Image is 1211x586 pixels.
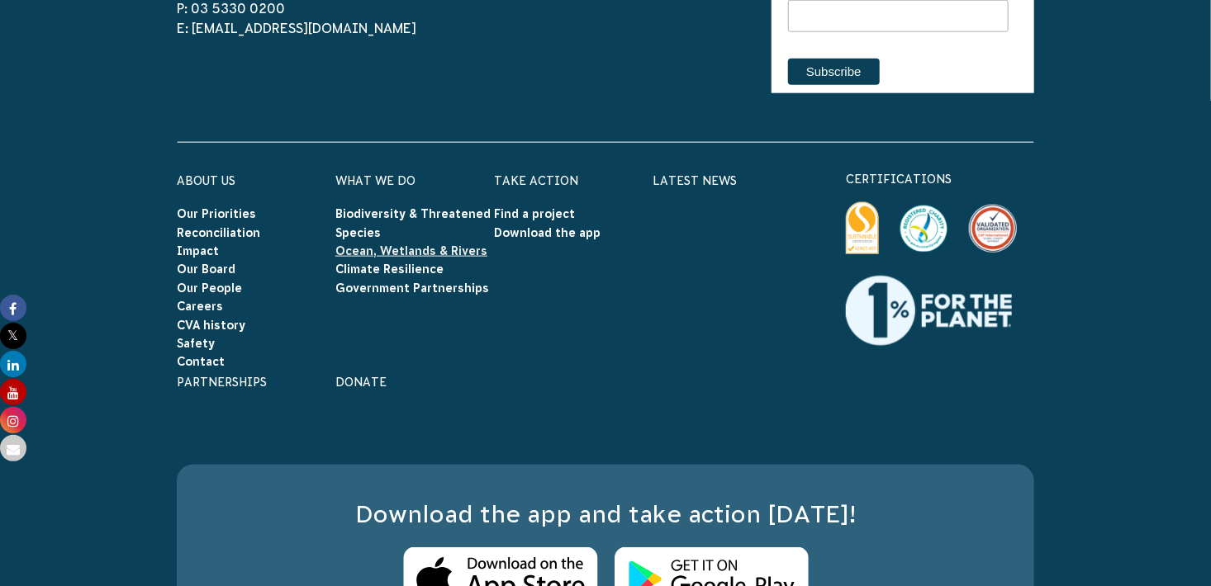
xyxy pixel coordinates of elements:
[335,174,416,187] a: What We Do
[494,226,601,239] a: Download the app
[846,169,1034,189] p: certifications
[494,174,578,187] a: Take Action
[177,337,215,350] a: Safety
[177,226,260,239] a: Reconciliation
[788,59,880,85] input: Subscribe
[335,207,491,239] a: Biodiversity & Threatened Species
[335,376,387,389] a: Donate
[177,1,285,16] a: P: 03 5330 0200
[653,174,737,187] a: Latest News
[335,244,487,258] a: Ocean, Wetlands & Rivers
[177,376,267,389] a: Partnerships
[210,498,1001,532] h3: Download the app and take action [DATE]!
[177,355,225,368] a: Contact
[177,300,223,313] a: Careers
[177,281,242,295] a: Our People
[177,319,245,332] a: CVA history
[335,262,444,276] a: Climate Resilience
[177,207,256,220] a: Our Priorities
[335,281,489,295] a: Government Partnerships
[177,21,416,35] a: E: [EMAIL_ADDRESS][DOMAIN_NAME]
[177,262,235,276] a: Our Board
[177,244,219,258] a: Impact
[177,174,235,187] a: About Us
[494,207,575,220] a: Find a project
